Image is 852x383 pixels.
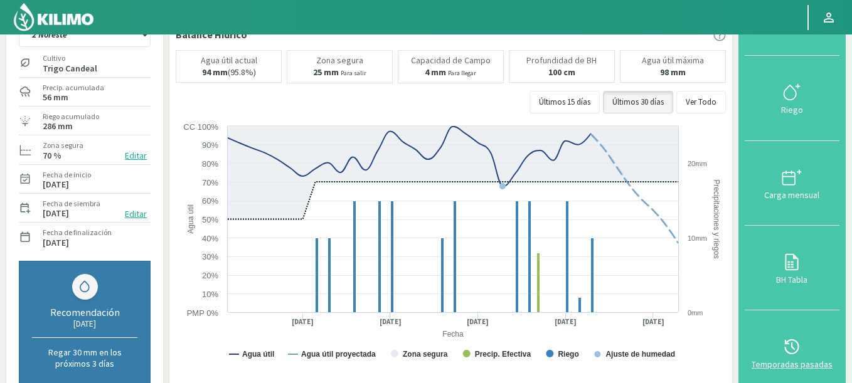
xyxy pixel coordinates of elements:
[43,82,104,93] label: Precip. acumulada
[301,350,376,359] text: Agua útil proyectada
[202,234,218,243] text: 40%
[121,149,151,163] button: Editar
[202,215,218,224] text: 50%
[202,66,228,78] b: 94 mm
[43,65,97,73] label: Trigo Candeal
[121,207,151,221] button: Editar
[43,93,68,102] label: 56 mm
[642,56,704,65] p: Agua útil máxima
[202,159,218,169] text: 80%
[202,178,218,187] text: 70%
[32,347,137,369] p: Regar 30 mm en los próximos 3 días
[712,179,721,259] text: Precipitaciones y riegos
[660,66,686,78] b: 98 mm
[187,308,219,318] text: PMP 0%
[475,350,531,359] text: Precip. Efectiva
[202,68,256,77] p: (95.8%)
[403,350,448,359] text: Zona segura
[43,198,100,209] label: Fecha de siembra
[748,191,836,199] div: Carga mensual
[13,2,95,32] img: Kilimo
[530,91,600,113] button: Últimos 15 días
[242,350,274,359] text: Agua útil
[748,360,836,369] div: Temporadas pasadas
[548,66,575,78] b: 100 cm
[186,204,195,234] text: Agua útil
[642,317,664,327] text: [DATE]
[202,290,218,299] text: 10%
[603,91,673,113] button: Últimos 30 días
[202,196,218,206] text: 60%
[380,317,402,327] text: [DATE]
[32,306,137,318] div: Recomendación
[43,140,83,151] label: Zona segura
[202,271,218,280] text: 20%
[176,27,247,42] p: Balance Hídrico
[43,181,69,189] label: [DATE]
[745,56,839,140] button: Riego
[43,122,73,130] label: 286 mm
[442,330,464,338] text: Fecha
[448,69,476,77] small: Para llegar
[467,317,489,327] text: [DATE]
[605,350,675,359] text: Ajuste de humedad
[32,318,137,329] div: [DATE]
[43,239,69,247] label: [DATE]
[183,122,218,132] text: CC 100%
[555,317,577,327] text: [DATE]
[745,226,839,310] button: BH Tabla
[201,56,257,65] p: Agua útil actual
[748,105,836,114] div: Riego
[43,53,97,64] label: Cultivo
[43,169,91,181] label: Fecha de inicio
[43,152,61,160] label: 70 %
[43,111,99,122] label: Riego acumulado
[748,275,836,284] div: BH Tabla
[688,234,707,242] text: 10mm
[688,160,707,167] text: 20mm
[202,252,218,261] text: 30%
[341,69,366,77] small: Para salir
[745,141,839,226] button: Carga mensual
[316,56,363,65] p: Zona segura
[688,309,703,317] text: 0mm
[526,56,597,65] p: Profundidad de BH
[43,227,112,238] label: Fecha de finalización
[292,317,314,327] text: [DATE]
[676,91,726,113] button: Ver Todo
[425,66,446,78] b: 4 mm
[558,350,578,359] text: Riego
[411,56,491,65] p: Capacidad de Campo
[313,66,339,78] b: 25 mm
[202,140,218,150] text: 90%
[43,209,69,218] label: [DATE]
